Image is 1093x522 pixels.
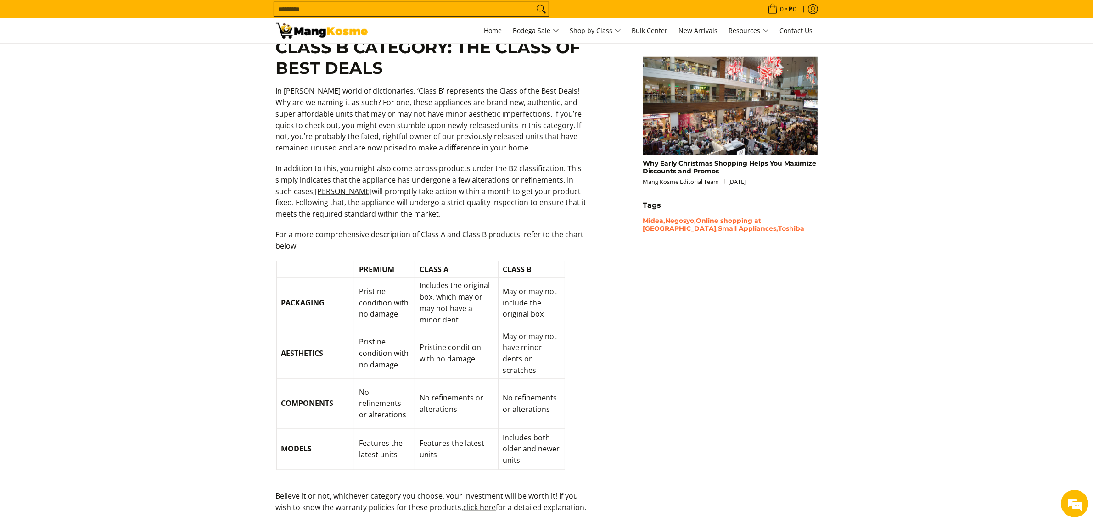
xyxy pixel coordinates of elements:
[632,26,668,35] span: Bulk Center
[779,224,805,233] a: Toshiba
[765,4,800,14] span: •
[354,278,415,328] td: Pristine condition with no damage
[780,26,813,35] span: Contact Us
[570,25,621,37] span: Shop by Class
[276,23,368,39] img: Mang Kosme&#39;s Premium, Class A, &amp; Class B Home Appliances l MK Blog
[498,428,565,469] td: Includes both older and newer units
[679,26,718,35] span: New Arrivals
[674,18,723,43] a: New Arrivals
[643,217,818,233] h6: , , , ,
[464,502,496,512] a: click here
[53,116,127,208] span: We're online!
[724,18,774,43] a: Resources
[498,328,565,378] td: May or may not have minor dents or scratches
[566,18,626,43] a: Shop by Class
[484,26,502,35] span: Home
[151,5,173,27] div: Minimize live chat window
[48,51,154,63] div: Chat with us now
[415,428,498,469] td: Features the latest units
[718,224,777,233] a: Small Appliances
[315,186,372,196] a: [PERSON_NAME]
[354,328,415,378] td: Pristine condition with no damage
[643,201,818,210] h5: Tags
[420,264,448,274] strong: CLASS A
[359,264,394,274] strong: PREMIUM
[628,18,673,43] a: Bulk Center
[276,37,588,78] h2: CLASS B CATEGORY: THE CLASS OF BEST DEALS
[498,378,565,428] td: No refinements or alterations
[775,18,818,43] a: Contact Us
[5,250,175,283] textarea: Type your message and hit 'Enter'
[534,2,549,16] button: Search
[779,6,785,12] span: 0
[643,217,762,233] a: Online shopping at [GEOGRAPHIC_DATA]
[415,378,498,428] td: No refinements or alterations
[480,18,507,43] a: Home
[643,159,817,176] a: Why Early Christmas Shopping Helps You Maximize Discounts and Promos
[354,428,415,469] td: Features the latest units
[281,398,334,408] strong: COMPONENTS
[643,217,664,225] a: Midea
[498,278,565,328] td: May or may not include the original box
[276,85,588,163] p: In [PERSON_NAME] world of dictionaries, ‘Class B’ represents the Class of the Best Deals! Why are...
[281,348,324,358] strong: AESTHETICS
[509,18,564,43] a: Bodega Sale
[281,298,325,308] strong: PACKAGING
[788,6,798,12] span: ₱0
[666,217,695,225] a: Negosyo
[276,163,588,229] p: In addition to this, you might also come across products under the B2 classification. This simply...
[503,264,532,274] strong: CLASS B
[513,25,559,37] span: Bodega Sale
[281,444,312,454] strong: MODELS
[276,229,588,261] p: For a more comprehensive description of Class A and Class B products, refer to the chart below:
[415,278,498,328] td: Includes the original box, which may or may not have a minor dent
[643,178,746,186] small: Mang Kosme Editorial Team
[354,378,415,428] td: No refinements or alterations
[377,18,818,43] nav: Main Menu
[729,25,769,37] span: Resources
[643,57,818,155] img: christmas-bazaar-inside-the-mall-mang-kosme-blog
[729,178,746,186] time: [DATE]
[415,328,498,378] td: Pristine condition with no damage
